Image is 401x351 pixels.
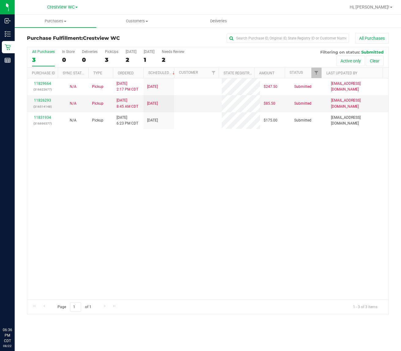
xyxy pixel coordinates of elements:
div: 0 [62,56,75,63]
span: [EMAIL_ADDRESS][DOMAIN_NAME] [331,81,385,92]
span: Crestview WC [83,35,120,41]
a: Filter [311,68,321,78]
a: Deliveries [178,15,259,28]
span: Submitted [361,50,384,54]
span: $247.50 [264,84,277,90]
a: 11826293 [34,98,51,103]
p: (316514148) [31,104,54,110]
p: (316696577) [31,121,54,126]
p: 08/22 [3,344,12,348]
button: All Purchases [355,33,389,43]
a: Last Updated By [326,71,357,75]
span: [EMAIL_ADDRESS][DOMAIN_NAME] [331,115,385,126]
span: Not Applicable [70,84,76,89]
span: Submitted [294,118,311,123]
button: N/A [70,101,76,106]
a: Purchases [15,15,96,28]
div: Needs Review [162,50,184,54]
a: State Registry ID [224,71,256,75]
span: Submitted [294,101,311,106]
span: Customers [97,18,178,24]
div: [DATE] [144,50,154,54]
span: [DATE] [147,84,158,90]
div: In Store [62,50,75,54]
a: Sync Status [63,71,86,75]
inline-svg: Inventory [5,31,11,37]
a: Filter [208,68,218,78]
a: Ordered [118,71,134,75]
a: 11831934 [34,115,51,120]
span: Purchases [15,18,96,24]
a: Customer [179,70,198,75]
a: Status [290,70,303,75]
span: Submitted [294,84,311,90]
a: Purchase ID [32,71,55,75]
p: 06:36 PM CDT [3,327,12,344]
span: [DATE] 2:17 PM CDT [117,81,138,92]
span: Pickup [92,101,103,106]
inline-svg: Inbound [5,18,11,24]
span: $85.50 [264,101,275,106]
span: Hi, [PERSON_NAME]! [350,5,389,9]
a: Type [93,71,102,75]
span: $175.00 [264,118,277,123]
iframe: Resource center [6,302,24,320]
span: [DATE] 6:23 PM CDT [117,115,138,126]
div: All Purchases [32,50,55,54]
button: N/A [70,118,76,123]
p: (316622677) [31,87,54,92]
inline-svg: Retail [5,44,11,50]
button: Active only [336,56,365,66]
div: 2 [126,56,136,63]
button: N/A [70,84,76,90]
div: 3 [32,56,55,63]
input: 1 [70,302,81,312]
div: 1 [144,56,154,63]
div: 0 [82,56,98,63]
input: Search Purchase ID, Original ID, State Registry ID or Customer Name... [227,34,349,43]
span: Filtering on status: [320,50,360,54]
div: 3 [105,56,118,63]
a: Customers [96,15,178,28]
span: [DATE] 8:45 AM CDT [117,98,138,109]
div: PickUps [105,50,118,54]
span: Pickup [92,118,103,123]
span: [DATE] [147,101,158,106]
div: [DATE] [126,50,136,54]
span: Not Applicable [70,118,76,122]
a: Scheduled [148,71,176,75]
button: Clear [366,56,384,66]
h3: Purchase Fulfillment: [27,35,147,41]
span: 1 - 3 of 3 items [348,302,382,312]
div: 2 [162,56,184,63]
span: Crestview WC [47,5,75,10]
span: Not Applicable [70,101,76,106]
a: 11829664 [34,81,51,86]
span: Pickup [92,84,103,90]
inline-svg: Reports [5,57,11,63]
span: Page of 1 [52,302,96,312]
a: Amount [259,71,274,75]
span: Deliveries [202,18,235,24]
span: [EMAIL_ADDRESS][DOMAIN_NAME] [331,98,385,109]
span: [DATE] [147,118,158,123]
div: Deliveries [82,50,98,54]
